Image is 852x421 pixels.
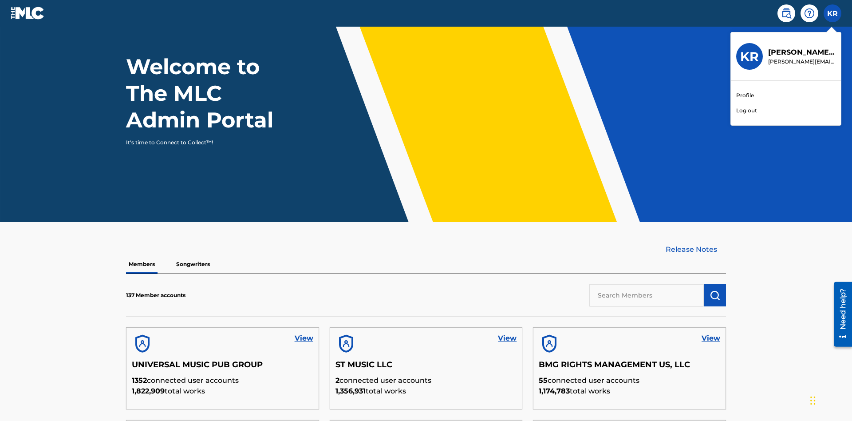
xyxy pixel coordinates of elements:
img: Search Works [710,290,720,301]
div: User Menu [824,4,841,22]
p: Members [126,255,158,274]
a: View [498,333,517,344]
p: Krystal Ribble [768,47,836,58]
h3: KR [740,49,759,64]
p: Songwriters [174,255,213,274]
span: 1,356,931 [335,387,366,395]
span: 1,822,909 [132,387,165,395]
span: 55 [539,376,548,385]
a: Public Search [777,4,795,22]
p: connected user accounts [539,375,720,386]
iframe: Resource Center [827,278,852,351]
p: total works [539,386,720,397]
span: KR [827,8,838,19]
h5: BMG RIGHTS MANAGEMENT US, LLC [539,360,720,375]
a: Profile [736,91,754,99]
iframe: Chat Widget [808,378,852,421]
img: MLC Logo [11,7,45,20]
div: Drag [810,387,816,414]
p: It's time to Connect to Collect™! [126,139,280,147]
p: 137 Member accounts [126,291,185,299]
a: View [295,333,313,344]
span: 1,174,783 [539,387,570,395]
p: total works [132,386,313,397]
span: 1352 [132,376,147,385]
input: Search Members [589,284,704,306]
img: search [781,8,792,19]
img: help [804,8,815,19]
h5: ST MUSIC LLC [335,360,517,375]
a: Release Notes [666,244,726,255]
p: total works [335,386,517,397]
h5: UNIVERSAL MUSIC PUB GROUP [132,360,313,375]
p: Log out [736,107,757,115]
h1: Welcome to The MLC Admin Portal [126,53,292,133]
a: View [702,333,720,344]
span: 2 [335,376,339,385]
p: connected user accounts [335,375,517,386]
img: account [539,333,560,354]
p: krystal.ribble@themlc.com [768,58,836,66]
div: Help [801,4,818,22]
img: account [132,333,153,354]
img: account [335,333,357,354]
p: connected user accounts [132,375,313,386]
